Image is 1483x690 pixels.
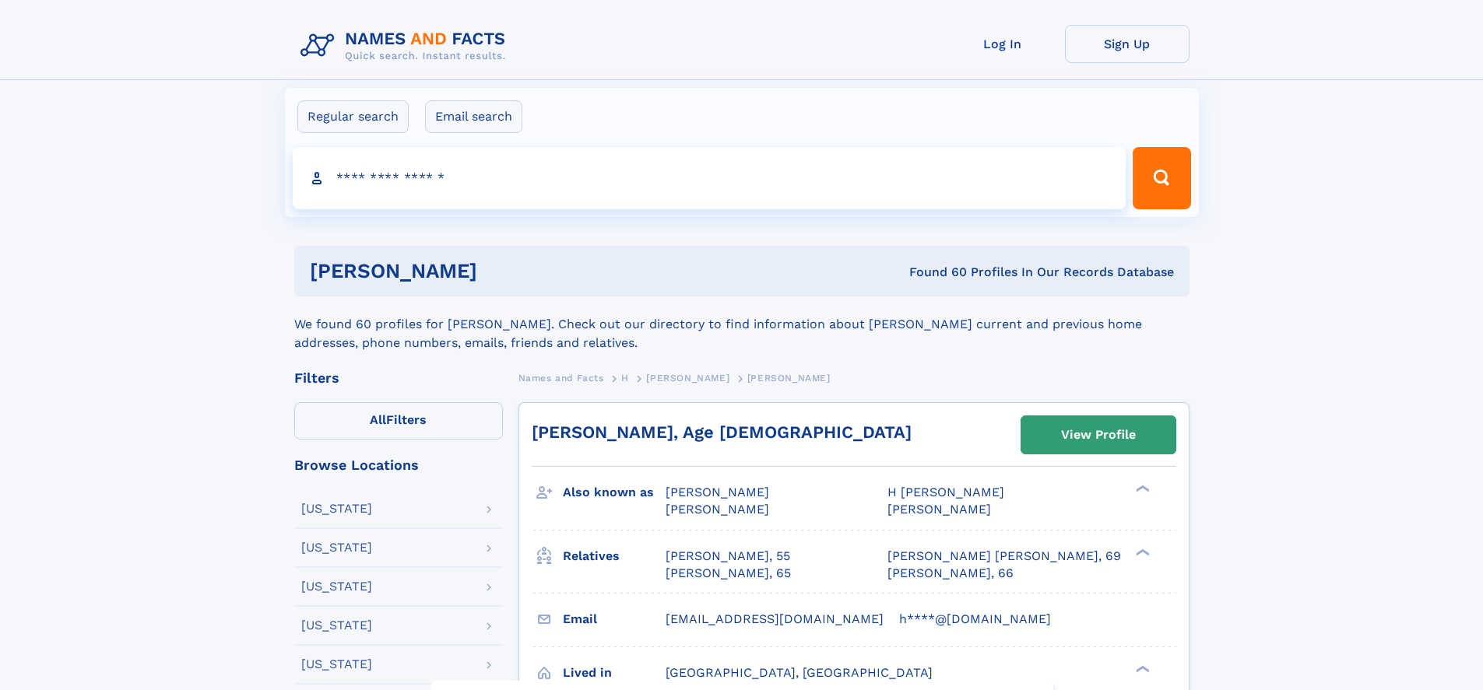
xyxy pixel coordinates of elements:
img: Logo Names and Facts [294,25,518,67]
span: [PERSON_NAME] [666,485,769,499]
input: search input [293,147,1126,209]
span: H [PERSON_NAME] [887,485,1004,499]
span: [PERSON_NAME] [887,502,991,517]
span: [PERSON_NAME] [666,502,769,517]
h3: Also known as [563,479,666,506]
div: [US_STATE] [301,619,372,632]
a: [PERSON_NAME] [646,368,729,387]
a: H [621,368,629,387]
a: [PERSON_NAME], 66 [887,565,1014,582]
button: Search Button [1133,147,1190,209]
h3: Relatives [563,543,666,569]
span: [GEOGRAPHIC_DATA], [GEOGRAPHIC_DATA] [666,665,933,680]
div: [US_STATE] [301,541,372,554]
div: ❯ [1132,547,1151,557]
span: [PERSON_NAME] [646,373,729,384]
a: [PERSON_NAME], 65 [666,565,791,582]
span: [PERSON_NAME] [747,373,831,384]
a: [PERSON_NAME] [PERSON_NAME], 69 [887,548,1121,565]
div: ❯ [1132,664,1151,674]
div: [US_STATE] [301,503,372,515]
a: [PERSON_NAME], Age [DEMOGRAPHIC_DATA] [532,422,912,442]
h3: Email [563,606,666,632]
div: Browse Locations [294,458,503,472]
h1: [PERSON_NAME] [310,261,694,281]
div: [US_STATE] [301,658,372,671]
a: [PERSON_NAME], 55 [666,548,790,565]
span: [EMAIL_ADDRESS][DOMAIN_NAME] [666,611,884,626]
div: Found 60 Profiles In Our Records Database [693,264,1174,281]
a: Names and Facts [518,368,604,387]
span: H [621,373,629,384]
div: View Profile [1061,417,1136,453]
a: Log In [940,25,1065,63]
label: Email search [425,100,522,133]
label: Regular search [297,100,409,133]
div: [US_STATE] [301,580,372,593]
a: View Profile [1021,416,1176,454]
span: All [370,412,386,427]
label: Filters [294,402,503,440]
div: We found 60 profiles for [PERSON_NAME]. Check out our directory to find information about [PERSON... [294,296,1190,352]
h3: Lived in [563,660,666,686]
div: Filters [294,371,503,385]
a: Sign Up [1065,25,1190,63]
div: ❯ [1132,484,1151,494]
